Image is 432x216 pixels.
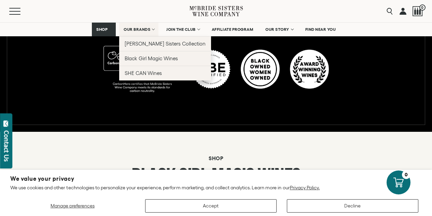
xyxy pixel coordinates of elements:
[10,176,422,182] h2: We value your privacy
[119,23,158,36] a: OUR BRANDS
[166,27,196,32] span: JOIN THE CLUB
[305,27,336,32] span: FIND NEAR YOU
[402,170,410,179] div: 0
[10,185,422,191] p: We use cookies and other technologies to personalize your experience, perform marketing, and coll...
[287,199,418,213] button: Decline
[290,185,320,190] a: Privacy Policy.
[162,23,204,36] a: JOIN THE CLUB
[419,4,426,11] span: 0
[96,27,108,32] span: SHOP
[119,36,211,51] a: [PERSON_NAME] Sisters Collection
[125,70,162,76] span: SHE CAN Wines
[207,23,258,36] a: AFFILIATE PROGRAM
[261,23,297,36] a: OUR STORY
[212,27,253,32] span: AFFILIATE PROGRAM
[145,199,277,213] button: Accept
[301,23,340,36] a: FIND NEAR YOU
[119,51,211,66] a: Black Girl Magic Wines
[119,66,211,80] a: SHE CAN Wines
[51,203,95,208] span: Manage preferences
[124,27,150,32] span: OUR BRANDS
[125,41,206,47] span: [PERSON_NAME] Sisters Collection
[125,55,178,61] span: Black Girl Magic Wines
[265,27,289,32] span: OUR STORY
[9,8,34,15] button: Mobile Menu Trigger
[3,130,10,162] div: Contact Us
[92,23,116,36] a: SHOP
[10,199,135,213] button: Manage preferences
